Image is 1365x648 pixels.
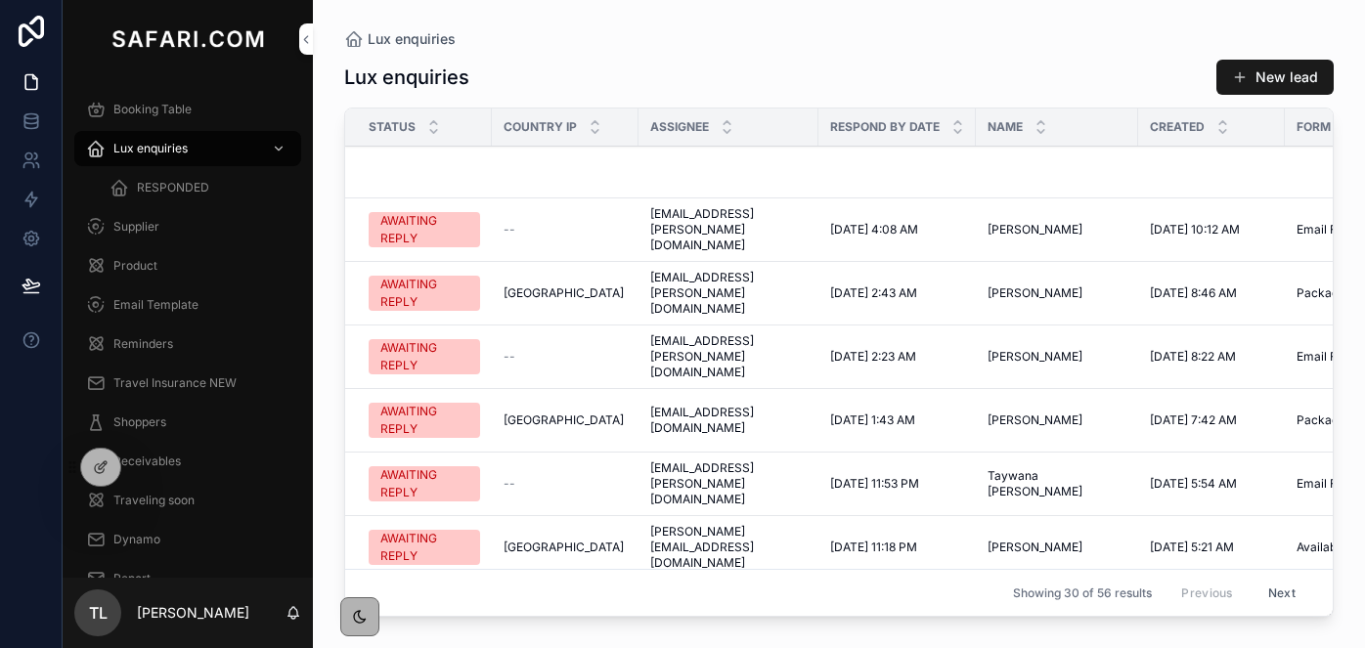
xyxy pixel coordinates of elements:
[988,540,1082,555] span: [PERSON_NAME]
[1150,285,1273,301] a: [DATE] 8:46 AM
[650,333,807,380] a: [EMAIL_ADDRESS][PERSON_NAME][DOMAIN_NAME]
[113,493,195,508] span: Traveling soon
[504,540,624,555] span: [GEOGRAPHIC_DATA]
[504,222,627,238] a: --
[113,454,181,469] span: Receivables
[1150,540,1273,555] a: [DATE] 5:21 AM
[1150,412,1237,428] span: [DATE] 7:42 AM
[988,468,1126,499] a: Taywana [PERSON_NAME]
[504,222,515,238] span: --
[108,23,268,55] img: App logo
[380,276,468,311] div: AWAITING REPLY
[369,339,480,374] a: AWAITING REPLY
[380,403,468,438] div: AWAITING REPLY
[988,285,1126,301] a: [PERSON_NAME]
[380,530,468,565] div: AWAITING REPLY
[830,476,964,492] a: [DATE] 11:53 PM
[380,466,468,501] div: AWAITING REPLY
[113,375,237,391] span: Travel Insurance NEW
[504,349,627,365] a: --
[504,349,515,365] span: --
[1150,349,1236,365] span: [DATE] 8:22 AM
[369,119,416,135] span: Status
[74,522,301,557] a: Dynamo
[1150,119,1205,135] span: Created
[830,119,940,135] span: Respond by date
[1297,222,1359,238] span: Email Form
[988,285,1082,301] span: [PERSON_NAME]
[1216,60,1334,95] button: New lead
[113,219,159,235] span: Supplier
[369,276,480,311] a: AWAITING REPLY
[1150,476,1273,492] a: [DATE] 5:54 AM
[113,297,198,313] span: Email Template
[1150,476,1237,492] span: [DATE] 5:54 AM
[988,349,1126,365] a: [PERSON_NAME]
[650,460,807,507] a: [EMAIL_ADDRESS][PERSON_NAME][DOMAIN_NAME]
[369,403,480,438] a: AWAITING REPLY
[380,212,468,247] div: AWAITING REPLY
[830,476,919,492] span: [DATE] 11:53 PM
[74,444,301,479] a: Receivables
[368,29,456,49] span: Lux enquiries
[830,222,964,238] a: [DATE] 4:08 AM
[1255,578,1309,608] button: Next
[830,412,915,428] span: [DATE] 1:43 AM
[1150,540,1234,555] span: [DATE] 5:21 AM
[344,29,456,49] a: Lux enquiries
[650,206,807,253] a: [EMAIL_ADDRESS][PERSON_NAME][DOMAIN_NAME]
[830,285,917,301] span: [DATE] 2:43 AM
[830,285,964,301] a: [DATE] 2:43 AM
[74,287,301,323] a: Email Template
[380,339,468,374] div: AWAITING REPLY
[504,412,627,428] a: [GEOGRAPHIC_DATA]
[74,248,301,283] a: Product
[504,285,624,301] span: [GEOGRAPHIC_DATA]
[650,119,709,135] span: Assignee
[1013,585,1152,601] span: Showing 30 of 56 results
[74,131,301,166] a: Lux enquiries
[74,326,301,362] a: Reminders
[988,412,1126,428] a: [PERSON_NAME]
[1150,349,1273,365] a: [DATE] 8:22 AM
[113,258,157,274] span: Product
[369,530,480,565] a: AWAITING REPLY
[74,561,301,596] a: Report
[89,601,108,625] span: TL
[650,270,807,317] a: [EMAIL_ADDRESS][PERSON_NAME][DOMAIN_NAME]
[504,285,627,301] a: [GEOGRAPHIC_DATA]
[504,476,515,492] span: --
[74,483,301,518] a: Traveling soon
[504,540,627,555] a: [GEOGRAPHIC_DATA]
[988,412,1082,428] span: [PERSON_NAME]
[113,414,166,430] span: Shoppers
[830,412,964,428] a: [DATE] 1:43 AM
[74,92,301,127] a: Booking Table
[369,212,480,247] a: AWAITING REPLY
[369,466,480,501] a: AWAITING REPLY
[830,540,917,555] span: [DATE] 11:18 PM
[504,476,627,492] a: --
[1150,222,1240,238] span: [DATE] 10:12 AM
[137,603,249,623] p: [PERSON_NAME]
[113,141,188,156] span: Lux enquiries
[1150,285,1237,301] span: [DATE] 8:46 AM
[74,366,301,401] a: Travel Insurance NEW
[113,102,192,117] span: Booking Table
[988,119,1023,135] span: Name
[988,222,1126,238] a: [PERSON_NAME]
[830,349,964,365] a: [DATE] 2:23 AM
[137,180,209,195] span: RESPONDED
[830,349,916,365] span: [DATE] 2:23 AM
[344,64,469,91] h1: Lux enquiries
[650,524,807,571] span: [PERSON_NAME][EMAIL_ADDRESS][DOMAIN_NAME]
[1297,119,1331,135] span: Form
[113,336,173,352] span: Reminders
[988,222,1082,238] span: [PERSON_NAME]
[650,405,807,436] a: [EMAIL_ADDRESS][DOMAIN_NAME]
